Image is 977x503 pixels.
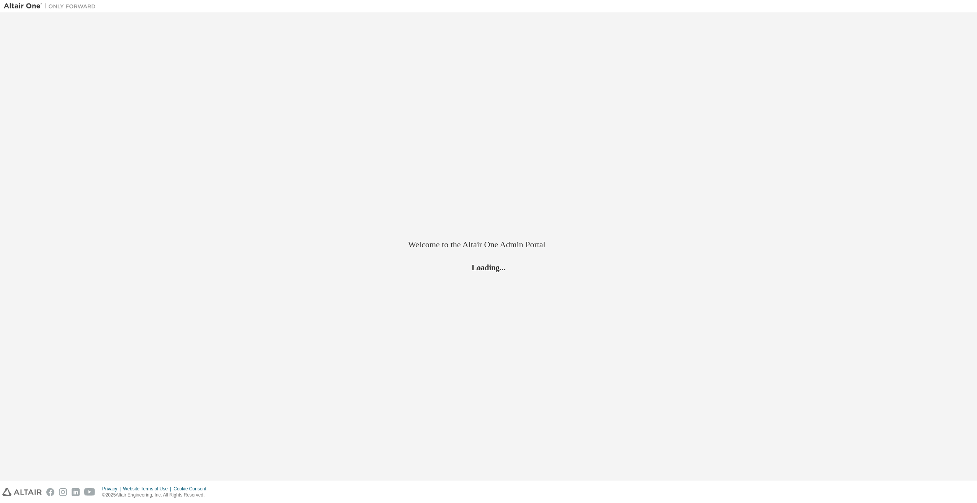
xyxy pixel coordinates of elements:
img: altair_logo.svg [2,488,42,496]
div: Website Terms of Use [123,486,173,492]
p: © 2025 Altair Engineering, Inc. All Rights Reserved. [102,492,211,498]
h2: Loading... [408,263,569,273]
img: youtube.svg [84,488,95,496]
img: linkedin.svg [72,488,80,496]
img: Altair One [4,2,100,10]
div: Privacy [102,486,123,492]
h2: Welcome to the Altair One Admin Portal [408,239,569,250]
div: Cookie Consent [173,486,211,492]
img: facebook.svg [46,488,54,496]
img: instagram.svg [59,488,67,496]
